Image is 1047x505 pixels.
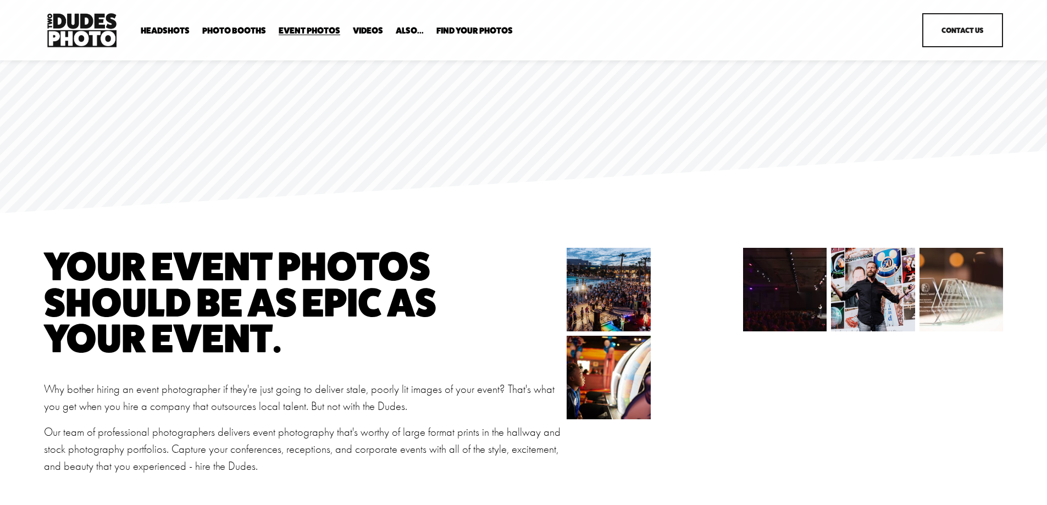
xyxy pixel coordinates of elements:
img: Two Dudes Photo | Headshots, Portraits &amp; Photo Booths [44,10,120,50]
img: twodudesphoto_collaborate18-17.jpg [534,248,659,331]
img: twodudesphoto_cema-249.jpg [813,248,939,331]
img: MAW_18-03-23_6333.jpg [546,336,671,419]
span: Also... [396,26,424,35]
span: Headshots [141,26,190,35]
a: folder dropdown [202,26,266,36]
span: Find Your Photos [436,26,513,35]
img: Informatica-240122-Event-Photos-46 (1).jpg [722,248,847,331]
img: FMS23-230808-1.jpg [899,248,1024,331]
p: Why bother hiring an event photographer if they're just going to deliver stale, poorly lit images... [44,381,561,415]
p: Our team of professional photographers delivers event photography that's worthy of large format p... [44,424,561,475]
a: folder dropdown [396,26,424,36]
a: Contact Us [922,13,1003,47]
a: Event Photos [279,26,340,36]
a: folder dropdown [141,26,190,36]
h1: your event photos should be as epic as your event. [44,248,520,356]
span: Photo Booths [202,26,266,35]
a: Videos [353,26,383,36]
a: folder dropdown [436,26,513,36]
